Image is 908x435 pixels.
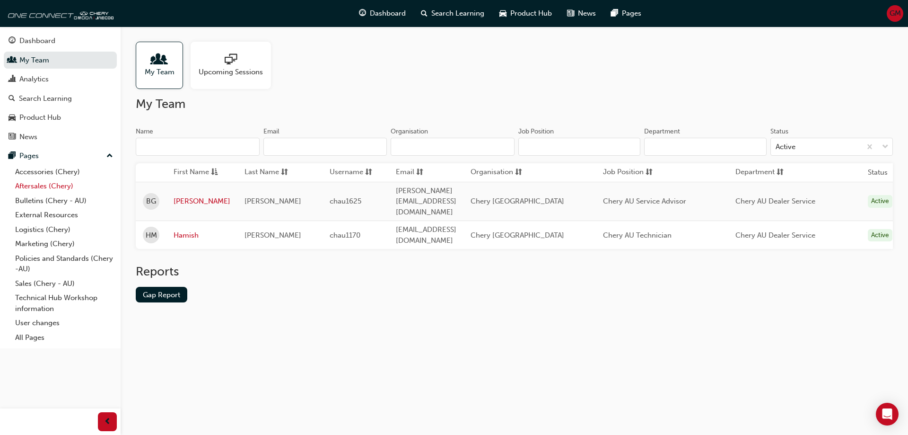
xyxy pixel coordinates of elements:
h2: My Team [136,97,893,112]
span: down-icon [882,141,889,153]
span: HM [146,230,157,241]
a: My Team [4,52,117,69]
span: sorting-icon [646,167,653,178]
button: Pages [4,147,117,165]
a: Upcoming Sessions [191,42,279,89]
span: My Team [145,67,175,78]
span: pages-icon [9,152,16,160]
a: Product Hub [4,109,117,126]
span: Username [330,167,363,178]
a: All Pages [11,330,117,345]
div: Organisation [391,127,428,136]
span: Search Learning [431,8,484,19]
div: Product Hub [19,112,61,123]
span: News [578,8,596,19]
div: Pages [19,151,39,161]
a: Gap Report [136,287,187,302]
a: User changes [11,316,117,330]
a: pages-iconPages [603,4,649,23]
div: News [19,132,37,142]
div: Dashboard [19,36,55,46]
span: sorting-icon [365,167,372,178]
span: chau1170 [330,231,360,240]
button: Organisationsorting-icon [471,167,523,178]
div: Email [263,127,279,136]
a: Search Learning [4,90,117,107]
div: Analytics [19,74,49,85]
div: Job Position [518,127,554,136]
input: Job Position [518,138,641,156]
span: pages-icon [611,8,618,19]
span: up-icon [106,150,113,162]
a: Policies and Standards (Chery -AU) [11,251,117,276]
span: car-icon [9,114,16,122]
span: news-icon [567,8,574,19]
a: car-iconProduct Hub [492,4,559,23]
a: Aftersales (Chery) [11,179,117,194]
span: car-icon [499,8,506,19]
span: people-icon [153,53,166,67]
div: Active [868,195,892,208]
a: Logistics (Chery) [11,222,117,237]
button: Job Positionsorting-icon [603,167,655,178]
span: Pages [622,8,641,19]
span: news-icon [9,133,16,142]
a: Sales (Chery - AU) [11,276,117,291]
span: Chery AU Dealer Service [735,197,815,205]
a: News [4,128,117,146]
span: First Name [174,167,209,178]
div: Active [776,142,795,152]
span: search-icon [421,8,428,19]
img: oneconnect [5,4,113,23]
button: Usernamesorting-icon [330,167,382,178]
div: Status [770,127,788,136]
input: Department [644,138,767,156]
button: DashboardMy TeamAnalyticsSearch LearningProduct HubNews [4,30,117,147]
span: BG [146,196,156,207]
span: Chery [GEOGRAPHIC_DATA] [471,197,564,205]
span: asc-icon [211,167,218,178]
input: Organisation [391,138,515,156]
a: [PERSON_NAME] [174,196,230,207]
span: sorting-icon [515,167,522,178]
span: guage-icon [9,37,16,45]
span: Chery AU Service Advisor [603,197,686,205]
a: Analytics [4,71,117,88]
a: Marketing (Chery) [11,237,117,251]
span: Chery AU Technician [603,231,672,240]
span: Chery AU Dealer Service [735,231,815,240]
button: Departmentsorting-icon [735,167,787,178]
span: Dashboard [370,8,406,19]
button: GM [887,5,903,22]
a: news-iconNews [559,4,603,23]
span: Upcoming Sessions [199,67,263,78]
div: Active [868,229,892,242]
span: chau1625 [330,197,361,205]
a: guage-iconDashboard [351,4,413,23]
span: [PERSON_NAME][EMAIL_ADDRESS][DOMAIN_NAME] [396,186,456,216]
span: sessionType_ONLINE_URL-icon [225,53,237,67]
a: Hamish [174,230,230,241]
span: chart-icon [9,75,16,84]
a: Dashboard [4,32,117,50]
span: [EMAIL_ADDRESS][DOMAIN_NAME] [396,225,456,245]
span: Job Position [603,167,644,178]
div: Name [136,127,153,136]
button: Emailsorting-icon [396,167,448,178]
a: Technical Hub Workshop information [11,291,117,316]
span: Product Hub [510,8,552,19]
span: sorting-icon [777,167,784,178]
div: Open Intercom Messenger [876,403,899,426]
span: sorting-icon [416,167,423,178]
span: Organisation [471,167,513,178]
a: My Team [136,42,191,89]
span: prev-icon [104,416,111,428]
th: Status [868,167,888,178]
div: Department [644,127,680,136]
input: Email [263,138,387,156]
input: Name [136,138,260,156]
h2: Reports [136,264,893,279]
a: Bulletins (Chery - AU) [11,194,117,208]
